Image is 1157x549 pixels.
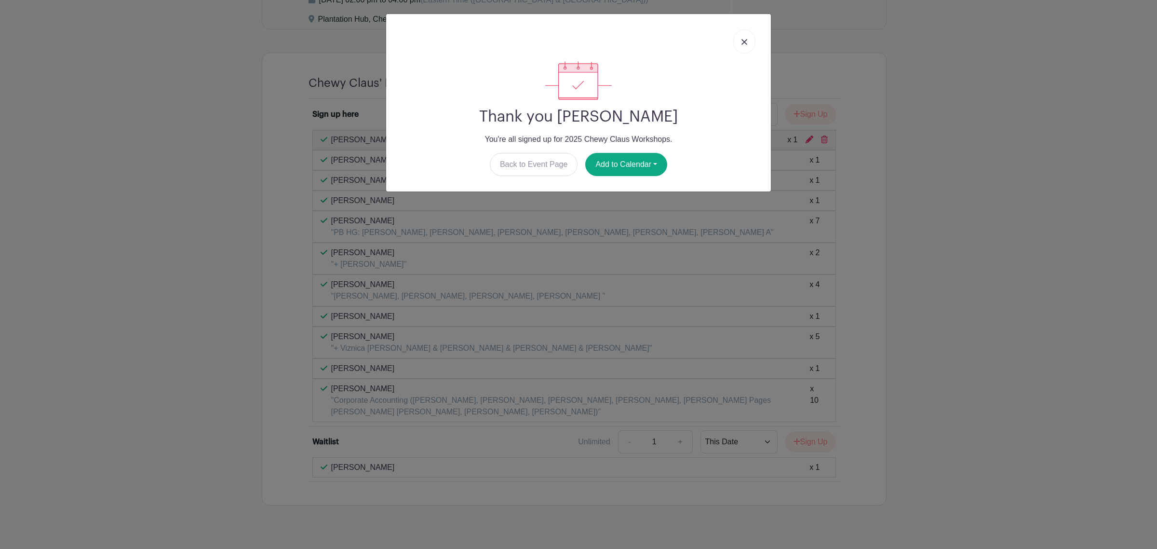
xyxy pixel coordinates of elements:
[545,61,612,100] img: signup_complete-c468d5dda3e2740ee63a24cb0ba0d3ce5d8a4ecd24259e683200fb1569d990c8.svg
[394,108,763,126] h2: Thank you [PERSON_NAME]
[585,153,667,176] button: Add to Calendar
[741,39,747,45] img: close_button-5f87c8562297e5c2d7936805f587ecaba9071eb48480494691a3f1689db116b3.svg
[394,134,763,145] p: You're all signed up for 2025 Chewy Claus Workshops.
[490,153,578,176] a: Back to Event Page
